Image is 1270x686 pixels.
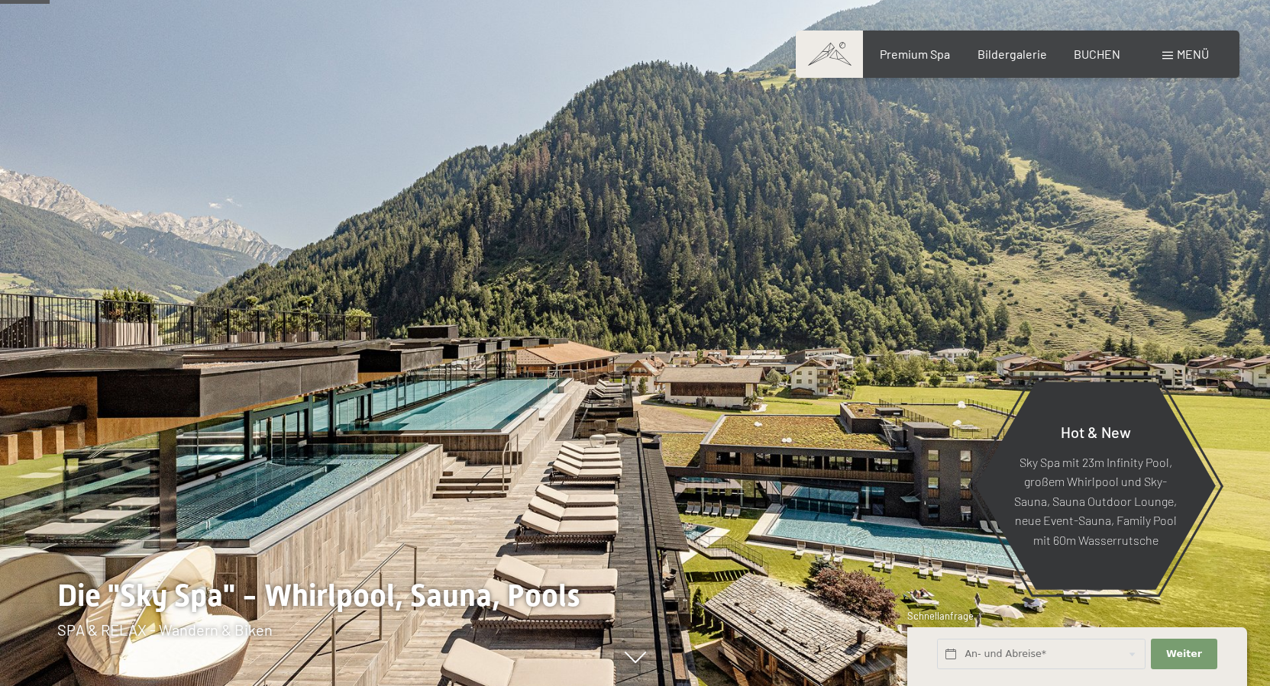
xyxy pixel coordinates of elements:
a: Premium Spa [880,47,950,61]
span: Menü [1177,47,1209,61]
p: Sky Spa mit 23m Infinity Pool, großem Whirlpool und Sky-Sauna, Sauna Outdoor Lounge, neue Event-S... [1013,452,1178,549]
button: Weiter [1151,639,1217,670]
span: Schnellanfrage [907,610,974,622]
a: Hot & New Sky Spa mit 23m Infinity Pool, großem Whirlpool und Sky-Sauna, Sauna Outdoor Lounge, ne... [974,381,1217,591]
a: Bildergalerie [978,47,1047,61]
span: Hot & New [1061,422,1131,440]
a: BUCHEN [1074,47,1120,61]
span: Weiter [1166,647,1202,661]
